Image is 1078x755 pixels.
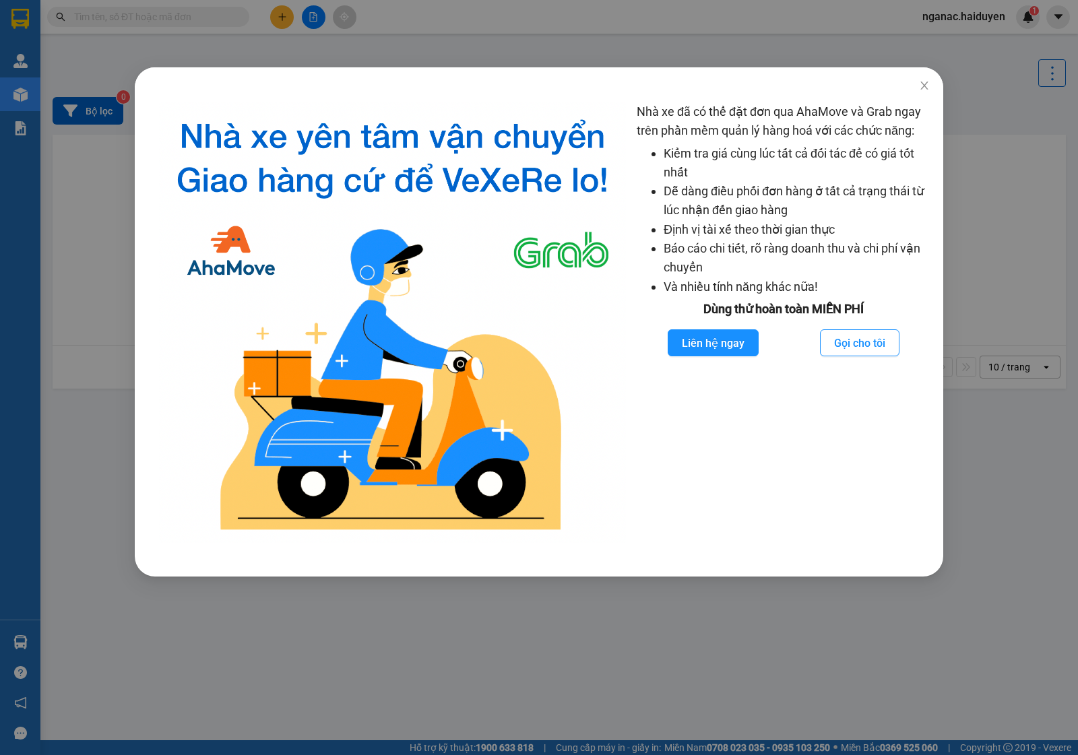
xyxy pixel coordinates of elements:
img: logo [159,102,626,543]
li: Báo cáo chi tiết, rõ ràng doanh thu và chi phí vận chuyển [664,239,930,277]
button: Liên hệ ngay [668,329,759,356]
span: Gọi cho tôi [834,335,885,352]
span: close [919,80,930,91]
li: Định vị tài xế theo thời gian thực [664,220,930,239]
button: Gọi cho tôi [820,329,899,356]
div: Nhà xe đã có thể đặt đơn qua AhaMove và Grab ngay trên phần mềm quản lý hàng hoá với các chức năng: [637,102,930,543]
li: Và nhiều tính năng khác nữa! [664,277,930,296]
li: Kiểm tra giá cùng lúc tất cả đối tác để có giá tốt nhất [664,144,930,183]
span: Liên hệ ngay [682,335,744,352]
button: Close [906,67,943,105]
div: Dùng thử hoàn toàn MIỄN PHÍ [637,300,930,319]
li: Dễ dàng điều phối đơn hàng ở tất cả trạng thái từ lúc nhận đến giao hàng [664,182,930,220]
